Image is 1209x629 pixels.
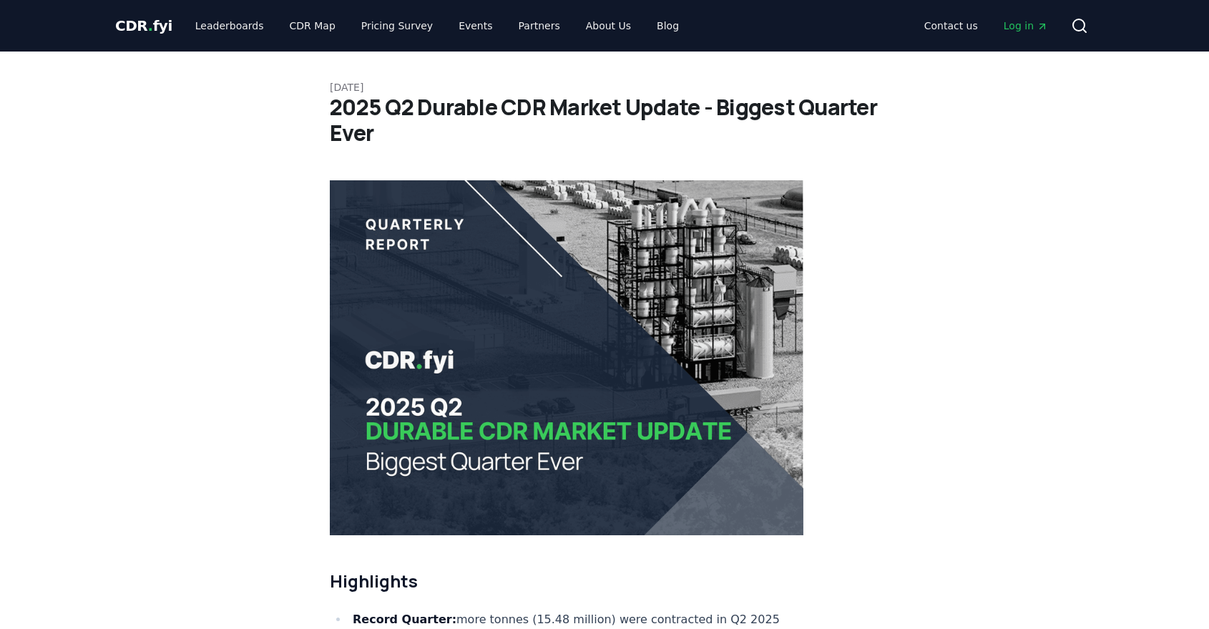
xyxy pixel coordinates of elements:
[992,13,1059,39] a: Log in
[1004,19,1048,33] span: Log in
[278,13,347,39] a: CDR Map
[184,13,275,39] a: Leaderboards
[913,13,989,39] a: Contact us
[330,570,803,593] h2: Highlights
[330,80,879,94] p: [DATE]
[115,17,172,34] span: CDR fyi
[645,13,690,39] a: Blog
[330,180,803,535] img: blog post image
[574,13,642,39] a: About Us
[913,13,1059,39] nav: Main
[148,17,153,34] span: .
[507,13,572,39] a: Partners
[115,16,172,36] a: CDR.fyi
[184,13,690,39] nav: Main
[447,13,504,39] a: Events
[350,13,444,39] a: Pricing Survey
[353,613,456,626] strong: Record Quarter:
[330,94,879,146] h1: 2025 Q2 Durable CDR Market Update - Biggest Quarter Ever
